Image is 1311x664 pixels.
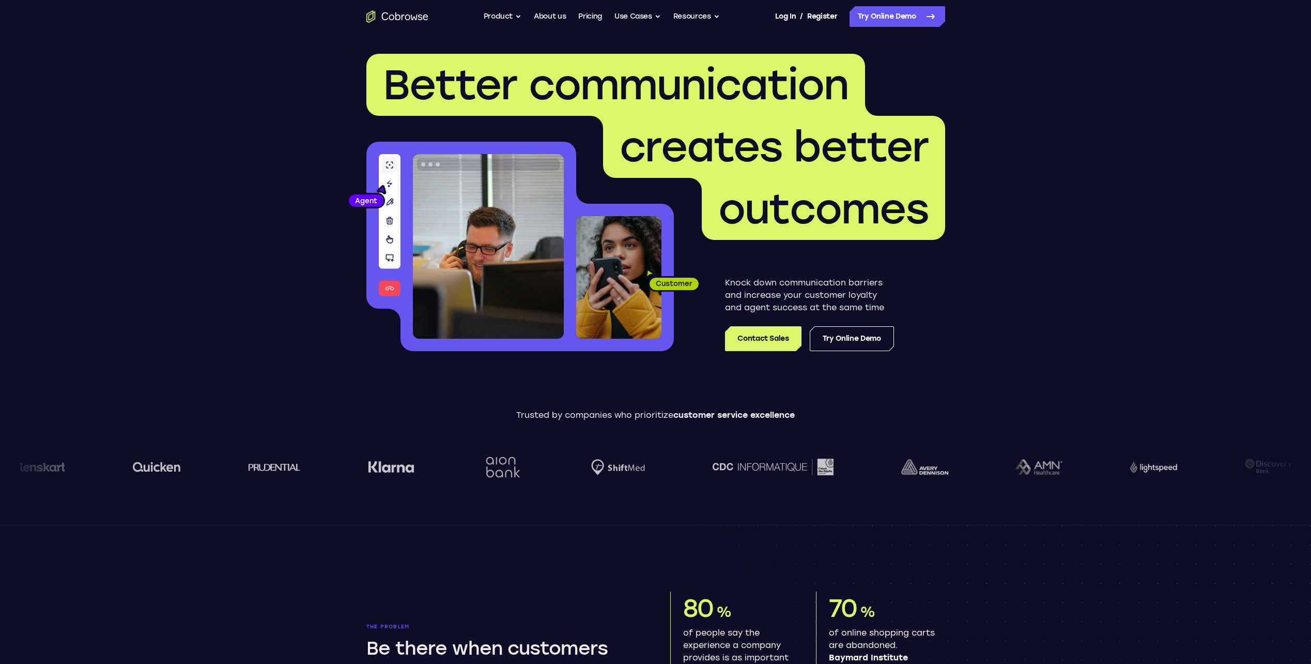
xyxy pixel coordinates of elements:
[673,6,720,27] button: Resources
[620,122,929,172] span: creates better
[683,593,714,623] span: 80
[673,410,795,420] span: customer service excellence
[477,446,519,488] img: Aion Bank
[718,184,929,234] span: outcomes
[484,6,522,27] button: Product
[1010,459,1057,475] img: AMN Healthcare
[413,154,564,339] img: A customer support agent talking on the phone
[829,652,937,664] span: Baymard Institute
[829,627,937,664] p: of online shopping carts are abandoned.
[716,603,731,621] span: %
[829,593,858,623] span: 70
[243,463,295,471] img: prudential
[383,60,849,110] span: Better communication
[578,6,602,27] a: Pricing
[366,10,428,23] a: Go to the home page
[810,326,894,351] a: Try Online Demo
[707,459,828,475] img: CDC Informatique
[614,6,661,27] button: Use Cases
[896,459,943,475] img: avery-dennison
[800,10,803,23] span: /
[1125,461,1172,472] img: Lightspeed
[725,326,801,351] a: Contact Sales
[586,459,640,475] img: Shiftmed
[775,6,796,27] a: Log In
[860,603,875,621] span: %
[725,277,894,314] p: Knock down communication barriers and increase your customer loyalty and agent success at the sam...
[807,6,837,27] a: Register
[363,461,409,473] img: Klarna
[128,459,176,475] img: quicken
[534,6,566,27] a: About us
[850,6,945,27] a: Try Online Demo
[366,624,641,630] p: The problem
[576,216,661,339] img: A customer holding their phone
